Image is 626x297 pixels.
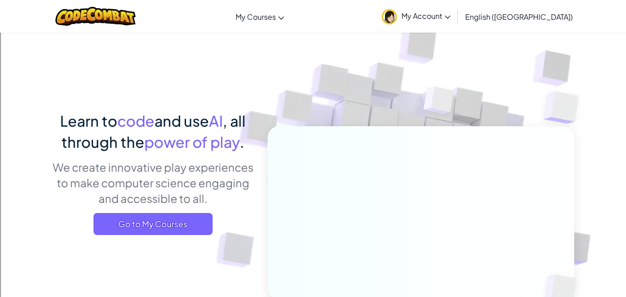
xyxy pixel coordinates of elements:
a: Go to My Courses [93,213,213,235]
img: Overlap cubes [406,68,472,137]
span: . [240,133,244,151]
a: English ([GEOGRAPHIC_DATA]) [461,4,577,29]
span: code [117,112,154,130]
a: My Account [377,2,455,31]
img: avatar [382,9,397,24]
span: English ([GEOGRAPHIC_DATA]) [465,12,573,22]
span: AI [209,112,223,130]
span: and use [154,112,209,130]
span: My Account [401,11,450,21]
p: We create innovative play experiences to make computer science engaging and accessible to all. [52,159,254,206]
img: CodeCombat logo [55,7,136,26]
span: My Courses [236,12,276,22]
a: My Courses [231,4,289,29]
span: power of play [144,133,240,151]
span: Learn to [60,112,117,130]
img: Overlap cubes [525,69,604,146]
